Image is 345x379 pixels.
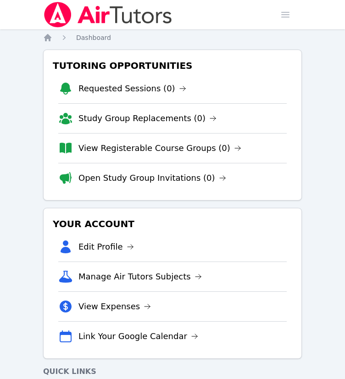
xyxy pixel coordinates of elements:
a: Link Your Google Calendar [78,330,198,343]
nav: Breadcrumb [43,33,302,42]
a: Edit Profile [78,240,134,253]
a: Dashboard [76,33,111,42]
h3: Your Account [51,216,294,232]
span: Dashboard [76,34,111,41]
a: Manage Air Tutors Subjects [78,270,202,283]
a: Requested Sessions (0) [78,82,186,95]
a: View Expenses [78,300,151,313]
img: Air Tutors [43,2,173,28]
a: Study Group Replacements (0) [78,112,217,125]
h3: Tutoring Opportunities [51,57,294,74]
a: Open Study Group Invitations (0) [78,172,226,184]
h4: Quick Links [43,366,302,377]
a: View Registerable Course Groups (0) [78,142,241,155]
